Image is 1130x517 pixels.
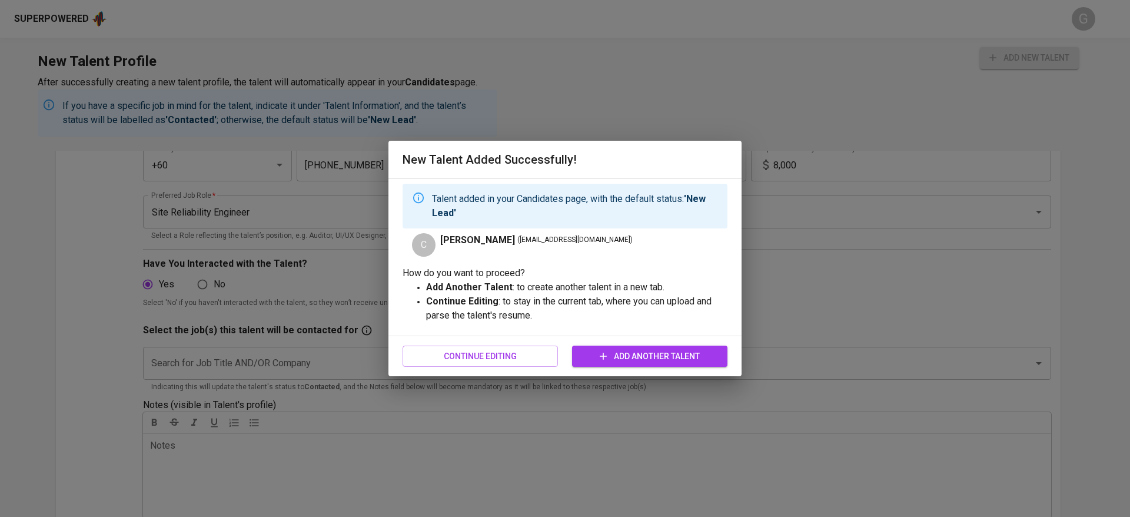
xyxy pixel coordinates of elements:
[440,233,515,247] span: [PERSON_NAME]
[572,346,727,367] button: Add Another Talent
[412,349,549,364] span: Continue Editing
[432,193,706,218] strong: 'New Lead'
[426,281,513,293] strong: Add Another Talent
[426,294,727,323] p: : to stay in the current tab, where you can upload and parse the talent's resume.
[403,346,558,367] button: Continue Editing
[432,192,718,220] p: Talent added in your Candidates page, with the default status:
[517,234,633,246] span: ( [EMAIL_ADDRESS][DOMAIN_NAME] )
[581,349,718,364] span: Add Another Talent
[426,280,727,294] p: : to create another talent in a new tab.
[403,266,727,280] p: How do you want to proceed?
[412,233,436,257] div: C
[426,296,498,307] strong: Continue Editing
[403,150,727,169] h6: New Talent Added Successfully!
